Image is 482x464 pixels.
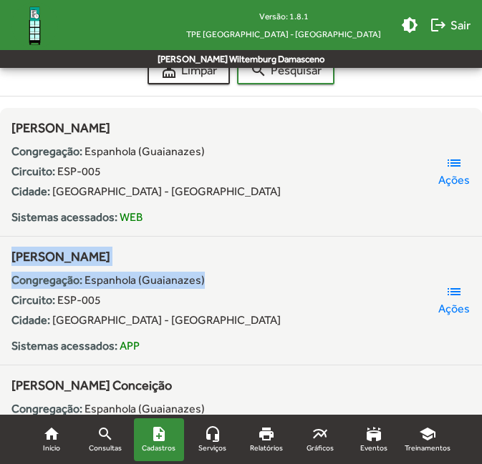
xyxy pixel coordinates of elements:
mat-icon: multiline_chart [312,425,329,443]
span: Consultas [89,443,122,454]
span: [PERSON_NAME] [11,120,110,135]
mat-icon: note_add [150,425,168,443]
strong: Sistemas acessados: [11,339,117,352]
a: Treinamentos [403,418,453,461]
div: Versão: 1.8.1 [175,7,392,25]
span: ESP-005 [57,293,101,307]
mat-icon: list [445,412,463,429]
span: [PERSON_NAME] [11,249,110,264]
span: Gráficos [307,443,334,454]
span: Espanhola (Guaianazes) [85,402,205,415]
strong: Congregação: [11,144,82,158]
span: Treinamentos [405,443,450,454]
span: Eventos [360,443,387,454]
strong: Circuito: [11,293,55,307]
mat-icon: list [445,283,463,300]
mat-icon: brightness_medium [401,16,418,34]
span: APP [120,339,140,352]
mat-icon: school [419,425,436,443]
strong: Cidade: [11,184,50,198]
mat-icon: search [97,425,114,443]
span: ESP-005 [57,164,101,178]
img: Logo [11,2,58,49]
mat-icon: stadium [365,425,382,443]
a: Eventos [349,418,399,461]
button: Limpar [148,56,230,84]
strong: Cidade: [11,313,50,327]
a: Gráficos [295,418,345,461]
span: Espanhola (Guaianazes) [85,144,205,158]
a: Relatórios [241,418,291,461]
span: Sair [430,12,471,38]
span: [PERSON_NAME] Conceição [11,377,172,393]
strong: Congregação: [11,273,82,287]
span: [GEOGRAPHIC_DATA] - [GEOGRAPHIC_DATA] [52,184,281,198]
span: Espanhola (Guaianazes) [85,273,205,287]
mat-icon: list [445,154,463,172]
span: Relatórios [250,443,283,454]
span: Serviços [198,443,226,454]
a: Serviços [188,418,238,461]
span: WEB [120,210,143,224]
span: TPE [GEOGRAPHIC_DATA] - [GEOGRAPHIC_DATA] [175,25,392,43]
mat-icon: logout [430,16,447,34]
mat-icon: print [258,425,275,443]
strong: Circuito: [11,164,55,178]
a: Consultas [80,418,130,461]
strong: Congregação: [11,402,82,415]
span: Início [43,443,60,454]
span: Cadastros [142,443,175,454]
button: Sair [424,12,476,38]
span: [GEOGRAPHIC_DATA] - [GEOGRAPHIC_DATA] [52,313,281,327]
span: Ações [438,300,470,317]
mat-icon: home [43,425,60,443]
a: Início [26,418,77,461]
a: Cadastros [134,418,184,461]
mat-icon: headset_mic [204,425,221,443]
strong: Sistemas acessados: [11,210,117,224]
span: Ações [438,172,470,189]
